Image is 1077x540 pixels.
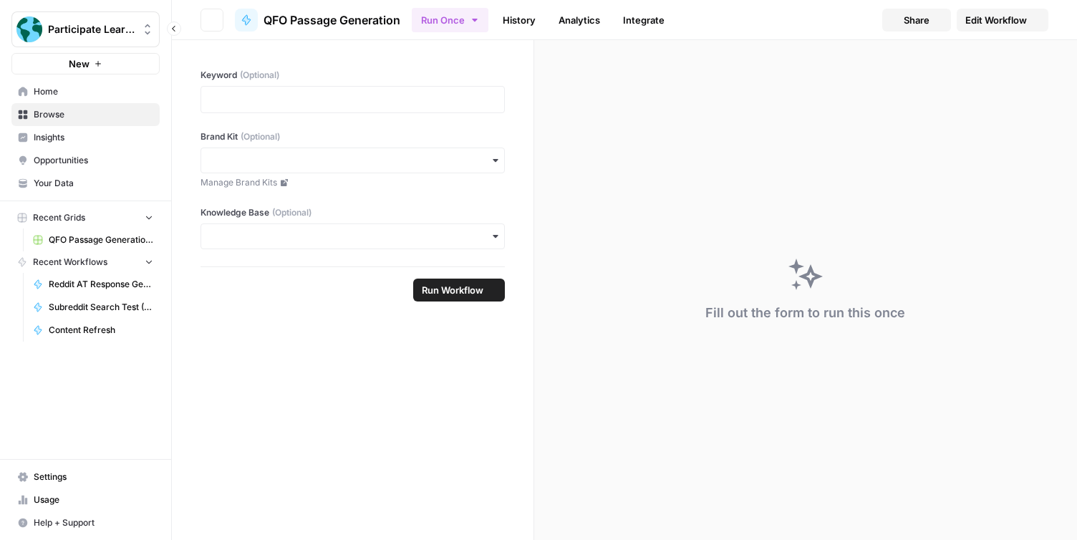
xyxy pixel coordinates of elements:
span: Run Workflow [422,283,483,297]
span: New [69,57,90,71]
span: Participate Learning [48,22,135,37]
div: Fill out the form to run this once [705,303,905,323]
img: Participate Learning Logo [16,16,42,42]
span: Help + Support [34,516,153,529]
span: (Optional) [240,69,279,82]
a: History [494,9,544,32]
span: Edit Workflow [965,13,1027,27]
span: Browse [34,108,153,121]
span: Recent Grids [33,211,85,224]
a: Subreddit Search Test (Do not run) [26,296,160,319]
button: Share [882,9,951,32]
a: Edit Workflow [957,9,1048,32]
button: Run Workflow [413,279,505,302]
button: New [11,53,160,74]
span: QFO Passage Generation Grid [49,233,153,246]
a: Usage [11,488,160,511]
span: Recent Workflows [33,256,107,269]
a: Your Data [11,172,160,195]
button: Workspace: Participate Learning [11,11,160,47]
a: Opportunities [11,149,160,172]
a: Browse [11,103,160,126]
a: Settings [11,466,160,488]
span: Home [34,85,153,98]
a: Integrate [614,9,673,32]
span: Subreddit Search Test (Do not run) [49,301,153,314]
button: Run Once [412,8,488,32]
label: Keyword [201,69,505,82]
span: Opportunities [34,154,153,167]
button: Recent Workflows [11,251,160,273]
a: Reddit AT Response Generator [26,273,160,296]
span: (Optional) [241,130,280,143]
span: Reddit AT Response Generator [49,278,153,291]
label: Knowledge Base [201,206,505,219]
span: QFO Passage Generation [264,11,400,29]
span: Your Data [34,177,153,190]
span: (Optional) [272,206,311,219]
a: QFO Passage Generation Grid [26,228,160,251]
span: Settings [34,471,153,483]
span: Content Refresh [49,324,153,337]
label: Brand Kit [201,130,505,143]
a: QFO Passage Generation [235,9,400,32]
a: Home [11,80,160,103]
a: Analytics [550,9,609,32]
span: Insights [34,131,153,144]
a: Content Refresh [26,319,160,342]
button: Recent Grids [11,207,160,228]
button: Help + Support [11,511,160,534]
a: Manage Brand Kits [201,176,505,189]
span: Share [904,13,929,27]
a: Insights [11,126,160,149]
span: Usage [34,493,153,506]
